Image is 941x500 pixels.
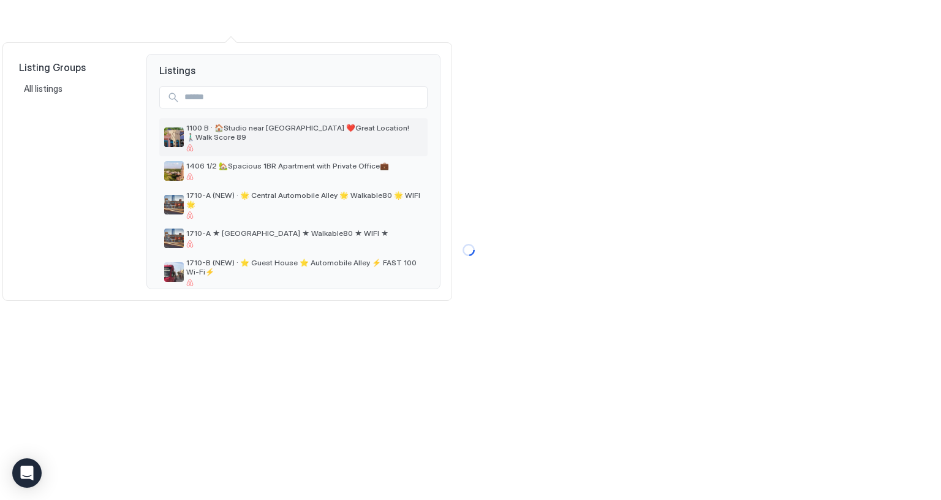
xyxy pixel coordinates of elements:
div: listing image [164,229,184,248]
span: Listing Groups [19,61,127,74]
div: listing image [164,195,184,214]
span: 1710-A (NEW) · 🌟 Central Automobile Alley 🌟 Walkable80 🌟 WIFI 🌟 [186,191,423,209]
span: Listings [147,55,440,77]
span: All listings [24,83,64,94]
span: 1100 B · 🏠Studio near [GEOGRAPHIC_DATA] ❤️Great Location! 🚶🏻‍♂️Walk Score 89 [186,123,423,142]
span: 1710-B (NEW) · ⭐️ Guest House ⭐️ Automobile Alley ⚡️ FAST 100 Wi-Fi⚡️ [186,258,423,276]
span: 1710-A ★ [GEOGRAPHIC_DATA] ★ Walkable80 ★ WIFI ★ [186,229,423,238]
span: 1406 1/2 🏡Spacious 1BR Apartment with Private Office💼 [186,161,423,170]
div: listing image [164,127,184,147]
div: Open Intercom Messenger [12,458,42,488]
div: listing image [164,161,184,181]
input: Input Field [180,87,427,108]
div: listing image [164,262,184,282]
